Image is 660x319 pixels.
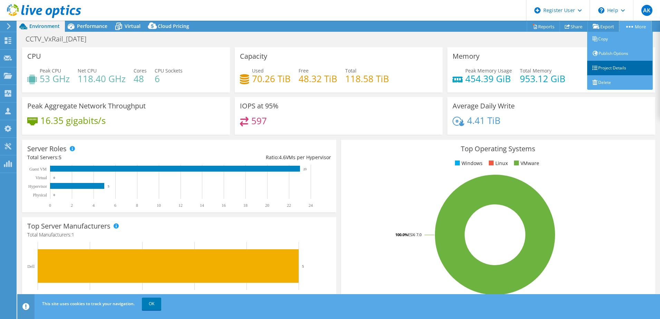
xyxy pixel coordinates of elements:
[395,232,408,237] tspan: 100.0%
[345,75,389,83] h4: 118.58 TiB
[465,75,512,83] h4: 454.39 GiB
[78,67,97,74] span: Net CPU
[134,75,147,83] h4: 48
[158,23,189,29] span: Cloud Pricing
[641,5,652,16] span: AK
[155,67,183,74] span: CPU Sockets
[93,203,95,208] text: 4
[512,159,539,167] li: VMware
[49,203,51,208] text: 0
[40,75,70,83] h4: 53 GHz
[77,23,107,29] span: Performance
[587,46,653,61] a: Publish Options
[520,67,552,74] span: Total Memory
[453,52,479,60] h3: Memory
[299,75,337,83] h4: 48.32 TiB
[346,145,650,153] h3: Top Operating Systems
[453,102,515,110] h3: Average Daily Write
[42,301,135,307] span: This site uses cookies to track your navigation.
[71,203,73,208] text: 2
[27,145,67,153] h3: Server Roles
[222,203,226,208] text: 16
[619,21,651,32] a: More
[408,232,421,237] tspan: ESXi 7.0
[78,75,126,83] h4: 118.40 GHz
[520,75,565,83] h4: 953.12 GiB
[134,67,147,74] span: Cores
[157,203,161,208] text: 10
[587,61,653,75] a: Project Details
[465,67,512,74] span: Peak Memory Usage
[40,117,106,124] h4: 16.35 gigabits/s
[33,193,47,197] text: Physical
[71,231,74,238] span: 1
[54,193,55,197] text: 0
[27,231,331,239] h4: Total Manufacturers:
[265,203,269,208] text: 20
[467,117,501,124] h4: 4.41 TiB
[487,159,508,167] li: Linux
[345,67,357,74] span: Total
[27,222,110,230] h3: Top Server Manufacturers
[155,75,183,83] h4: 6
[27,264,35,269] text: Dell
[252,67,264,74] span: Used
[299,67,309,74] span: Free
[136,203,138,208] text: 8
[179,154,331,161] div: Ratio: VMs per Hypervisor
[287,203,291,208] text: 22
[27,102,146,110] h3: Peak Aggregate Network Throughput
[240,102,279,110] h3: IOPS at 95%
[309,203,313,208] text: 24
[252,75,291,83] h4: 70.26 TiB
[527,21,560,32] a: Reports
[114,203,116,208] text: 6
[178,203,183,208] text: 12
[142,298,161,310] a: OK
[279,154,286,161] span: 4.6
[588,21,620,32] a: Export
[54,176,55,180] text: 0
[200,203,204,208] text: 14
[302,264,304,268] text: 5
[125,23,140,29] span: Virtual
[587,75,653,90] a: Delete
[108,185,109,188] text: 5
[560,21,588,32] a: Share
[587,32,653,46] a: Copy
[36,175,47,180] text: Virtual
[27,154,179,161] div: Total Servers:
[240,52,267,60] h3: Capacity
[243,203,247,208] text: 18
[303,167,307,171] text: 23
[29,167,47,172] text: Guest VM
[29,23,60,29] span: Environment
[59,154,61,161] span: 5
[251,117,267,125] h4: 597
[40,67,61,74] span: Peak CPU
[22,35,97,43] h1: CCTV_VxRail_[DATE]
[28,184,47,189] text: Hypervisor
[598,7,604,13] svg: \n
[453,159,483,167] li: Windows
[27,52,41,60] h3: CPU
